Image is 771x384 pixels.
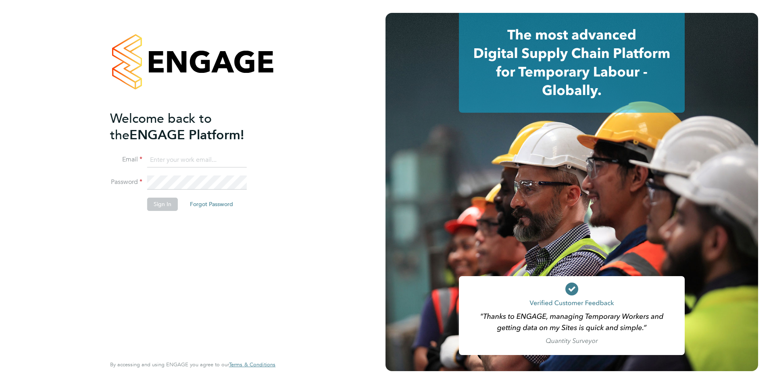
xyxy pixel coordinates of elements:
a: Terms & Conditions [229,361,275,368]
h2: ENGAGE Platform! [110,110,267,143]
span: Welcome back to the [110,111,212,143]
label: Password [110,178,142,186]
button: Forgot Password [183,198,240,211]
span: By accessing and using ENGAGE you agree to our [110,361,275,368]
label: Email [110,155,142,164]
input: Enter your work email... [147,153,247,167]
button: Sign In [147,198,178,211]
